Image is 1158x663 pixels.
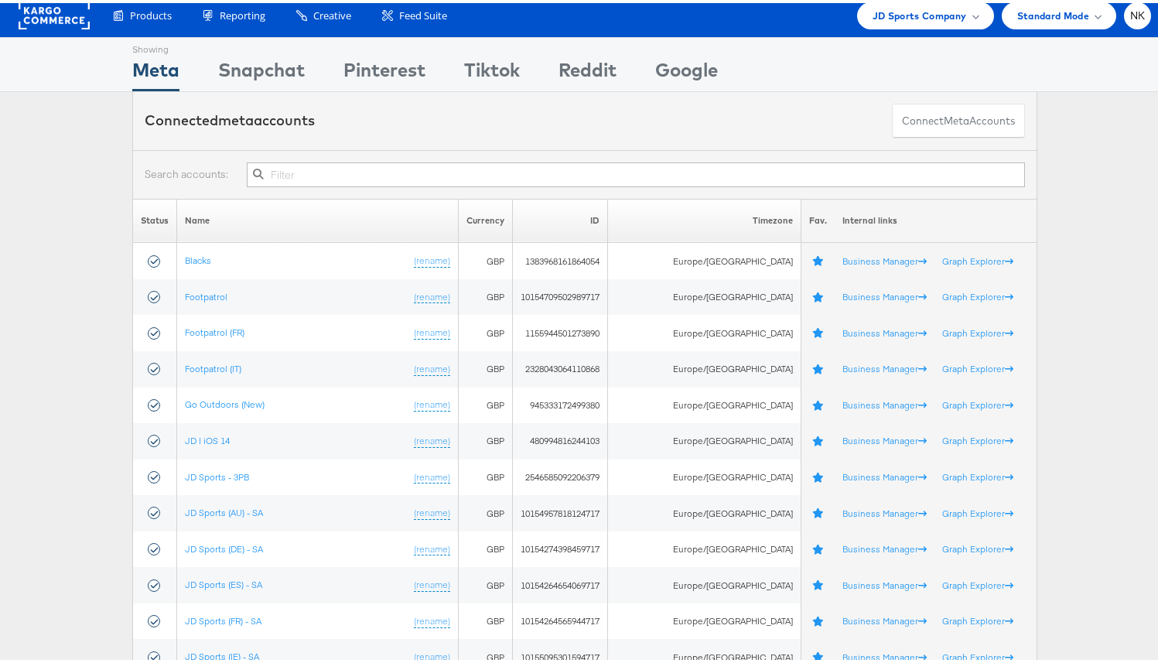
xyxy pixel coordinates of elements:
[513,276,608,313] td: 10154709502989717
[942,252,1013,264] a: Graph Explorer
[1130,8,1146,18] span: NK
[185,395,265,407] a: Go Outdoors (New)
[313,5,351,20] span: Creative
[513,196,608,240] th: ID
[892,101,1025,135] button: ConnectmetaAccounts
[942,468,1013,480] a: Graph Explorer
[608,564,801,600] td: Europe/[GEOGRAPHIC_DATA]
[608,312,801,348] td: Europe/[GEOGRAPHIC_DATA]
[842,288,927,299] a: Business Manager
[842,540,927,552] a: Business Manager
[942,432,1013,443] a: Graph Explorer
[842,324,927,336] a: Business Manager
[842,432,927,443] a: Business Manager
[459,312,513,348] td: GBP
[842,504,927,516] a: Business Manager
[414,288,450,301] a: (rename)
[459,456,513,493] td: GBP
[464,53,520,88] div: Tiktok
[842,612,927,624] a: Business Manager
[414,251,450,265] a: (rename)
[942,324,1013,336] a: Graph Explorer
[414,395,450,408] a: (rename)
[459,240,513,276] td: GBP
[513,348,608,384] td: 2328043064110868
[414,648,450,661] a: (rename)
[459,528,513,565] td: GBP
[414,432,450,445] a: (rename)
[608,600,801,637] td: Europe/[GEOGRAPHIC_DATA]
[218,53,305,88] div: Snapchat
[459,492,513,528] td: GBP
[942,288,1013,299] a: Graph Explorer
[513,492,608,528] td: 10154957818124717
[399,5,447,20] span: Feed Suite
[942,576,1013,588] a: Graph Explorer
[247,159,1025,184] input: Filter
[185,323,244,335] a: Footpatrol (FR)
[414,468,450,481] a: (rename)
[873,5,967,21] span: JD Sports Company
[459,600,513,637] td: GBP
[343,53,425,88] div: Pinterest
[414,504,450,517] a: (rename)
[414,540,450,553] a: (rename)
[414,323,450,337] a: (rename)
[842,648,927,660] a: Business Manager
[414,612,450,625] a: (rename)
[608,240,801,276] td: Europe/[GEOGRAPHIC_DATA]
[942,612,1013,624] a: Graph Explorer
[842,468,927,480] a: Business Manager
[185,504,263,515] a: JD Sports (AU) - SA
[220,5,265,20] span: Reporting
[459,564,513,600] td: GBP
[414,360,450,373] a: (rename)
[130,5,172,20] span: Products
[133,196,177,240] th: Status
[559,53,617,88] div: Reddit
[513,420,608,456] td: 480994816244103
[842,360,927,371] a: Business Manager
[513,600,608,637] td: 10154264565944717
[185,540,263,552] a: JD Sports (DE) - SA
[185,612,261,624] a: JD Sports (FR) - SA
[944,111,969,125] span: meta
[942,540,1013,552] a: Graph Explorer
[513,456,608,493] td: 2546585092206379
[177,196,459,240] th: Name
[185,648,259,659] a: JD Sports (IE) - SA
[1017,5,1089,21] span: Standard Mode
[842,252,927,264] a: Business Manager
[513,312,608,348] td: 1155944501273890
[655,53,718,88] div: Google
[459,420,513,456] td: GBP
[513,240,608,276] td: 1383968161864054
[842,396,927,408] a: Business Manager
[608,348,801,384] td: Europe/[GEOGRAPHIC_DATA]
[185,251,211,263] a: Blacks
[608,384,801,421] td: Europe/[GEOGRAPHIC_DATA]
[842,576,927,588] a: Business Manager
[608,196,801,240] th: Timezone
[459,276,513,313] td: GBP
[608,528,801,565] td: Europe/[GEOGRAPHIC_DATA]
[185,432,230,443] a: JD | iOS 14
[513,564,608,600] td: 10154264654069717
[132,53,179,88] div: Meta
[459,196,513,240] th: Currency
[608,420,801,456] td: Europe/[GEOGRAPHIC_DATA]
[608,456,801,493] td: Europe/[GEOGRAPHIC_DATA]
[942,396,1013,408] a: Graph Explorer
[942,360,1013,371] a: Graph Explorer
[185,360,241,371] a: Footpatrol (IT)
[132,35,179,53] div: Showing
[608,492,801,528] td: Europe/[GEOGRAPHIC_DATA]
[942,648,1013,660] a: Graph Explorer
[414,576,450,589] a: (rename)
[145,108,315,128] div: Connected accounts
[459,348,513,384] td: GBP
[459,384,513,421] td: GBP
[608,276,801,313] td: Europe/[GEOGRAPHIC_DATA]
[185,288,227,299] a: Footpatrol
[185,576,262,587] a: JD Sports (ES) - SA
